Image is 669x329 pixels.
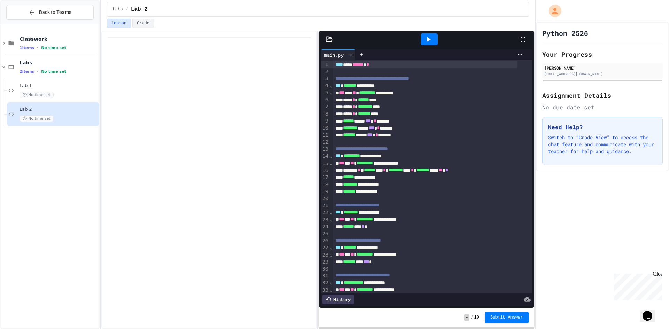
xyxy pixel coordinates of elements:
[542,91,663,100] h2: Assignment Details
[321,188,329,195] div: 19
[321,252,329,259] div: 28
[322,295,354,304] div: History
[329,252,333,258] span: Fold line
[20,92,54,98] span: No time set
[548,123,657,131] h3: Need Help?
[321,103,329,110] div: 7
[464,314,469,321] span: -
[113,7,123,12] span: Labs
[544,71,661,77] div: [EMAIL_ADDRESS][DOMAIN_NAME]
[107,19,131,28] button: Lesson
[39,9,71,16] span: Back to Teams
[321,273,329,280] div: 31
[321,181,329,188] div: 18
[321,237,329,244] div: 26
[20,36,98,42] span: Classwork
[20,83,98,89] span: Lab 1
[321,280,329,287] div: 32
[321,202,329,209] div: 21
[321,224,329,230] div: 24
[329,160,333,166] span: Fold line
[20,60,98,66] span: Labs
[321,96,329,103] div: 6
[544,65,661,71] div: [PERSON_NAME]
[321,51,347,58] div: main.py
[41,46,66,50] span: No time set
[132,19,154,28] button: Grade
[321,153,329,160] div: 14
[329,287,333,293] span: Fold line
[485,312,529,323] button: Submit Answer
[542,49,663,59] h2: Your Progress
[329,90,333,95] span: Fold line
[126,7,128,12] span: /
[321,125,329,132] div: 10
[541,3,563,19] div: My Account
[321,49,356,60] div: main.py
[20,115,54,122] span: No time set
[321,146,329,153] div: 13
[20,69,34,74] span: 2 items
[37,45,38,50] span: •
[37,69,38,74] span: •
[321,118,329,125] div: 9
[131,5,148,14] span: Lab 2
[321,82,329,89] div: 4
[548,134,657,155] p: Switch to "Grade View" to access the chat feature and communicate with your teacher for help and ...
[321,174,329,181] div: 17
[41,69,66,74] span: No time set
[321,111,329,118] div: 8
[329,245,333,250] span: Fold line
[474,315,479,320] span: 10
[329,210,333,215] span: Fold line
[542,28,588,38] h1: Python 2526
[321,61,329,68] div: 1
[20,107,98,112] span: Lab 2
[321,160,329,167] div: 15
[490,315,523,320] span: Submit Answer
[20,46,34,50] span: 1 items
[329,83,333,88] span: Fold line
[329,217,333,222] span: Fold line
[321,230,329,237] div: 25
[321,244,329,251] div: 27
[611,271,662,300] iframe: chat widget
[321,68,329,75] div: 2
[6,5,94,20] button: Back to Teams
[321,209,329,216] div: 22
[321,167,329,174] div: 16
[321,89,329,96] div: 5
[321,266,329,273] div: 30
[321,75,329,82] div: 3
[321,217,329,224] div: 23
[329,280,333,285] span: Fold line
[321,132,329,139] div: 11
[321,139,329,146] div: 12
[640,301,662,322] iframe: chat widget
[329,153,333,159] span: Fold line
[542,103,663,111] div: No due date set
[321,259,329,266] div: 29
[321,195,329,202] div: 20
[3,3,48,44] div: Chat with us now!Close
[321,287,329,294] div: 33
[471,315,473,320] span: /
